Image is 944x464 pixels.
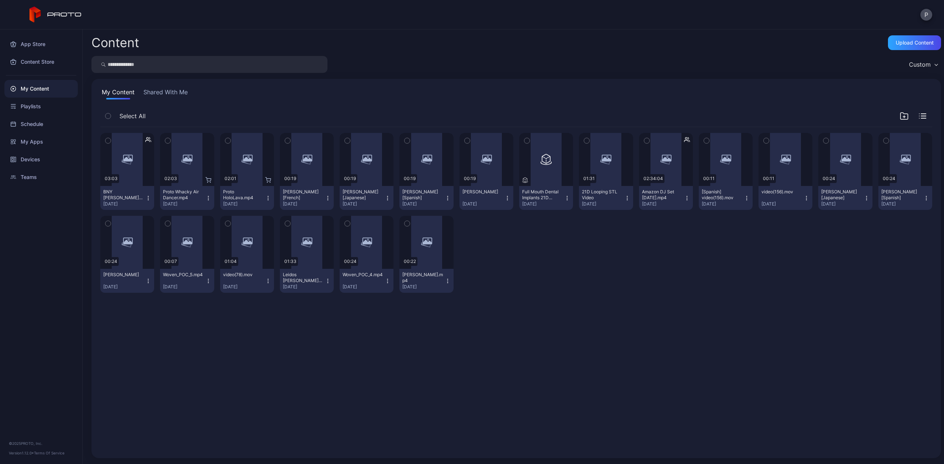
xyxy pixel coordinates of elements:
[759,186,812,210] button: video(156).mov[DATE]
[142,88,189,99] button: Shared With Me
[100,269,154,293] button: [PERSON_NAME][DATE]
[522,201,564,207] div: [DATE]
[402,189,443,201] div: Oz Pearlman [Spanish]
[702,201,744,207] div: [DATE]
[818,186,872,210] button: [PERSON_NAME] [Japanese][DATE]
[160,269,214,293] button: Woven_POC_5.mp4[DATE]
[343,201,385,207] div: [DATE]
[821,201,863,207] div: [DATE]
[103,201,145,207] div: [DATE]
[462,201,504,207] div: [DATE]
[283,189,323,201] div: Oz Pearlman [French]
[4,168,78,186] a: Teams
[103,284,145,290] div: [DATE]
[223,189,264,201] div: Proto HoloLava.mp4
[402,201,444,207] div: [DATE]
[4,151,78,168] a: Devices
[9,451,34,455] span: Version 1.12.0 •
[343,189,383,201] div: Oz Pearlman [Japanese]
[402,272,443,284] div: Rob Lowe.mp4
[283,272,323,284] div: Leidos Tony Hologram for Billington
[340,186,393,210] button: [PERSON_NAME] [Japanese][DATE]
[699,186,753,210] button: [Spanish] video(156).mov[DATE]
[702,189,742,201] div: [Spanish] video(156).mov
[4,98,78,115] a: Playlists
[91,36,139,49] div: Content
[119,112,146,120] span: Select All
[343,272,383,278] div: Woven_POC_4.mp4
[399,269,453,293] button: [PERSON_NAME].mp4[DATE]
[519,186,573,210] button: Full Mouth Dental Implants 21D Opaque[DATE]
[881,189,922,201] div: Frank Hensley [Spanish]
[4,115,78,133] a: Schedule
[283,284,325,290] div: [DATE]
[579,186,633,210] button: 21D Looping STL Video[DATE]
[163,189,204,201] div: Proto Whacky Air Dancer.mp4
[4,133,78,151] a: My Apps
[163,284,205,290] div: [DATE]
[103,189,144,201] div: BNY Alexander Hamilton Clock
[639,186,693,210] button: Amazon DJ Set [DATE].mp4[DATE]
[896,40,934,46] div: Upload Content
[9,440,73,446] div: © 2025 PROTO, Inc.
[223,201,265,207] div: [DATE]
[878,186,932,210] button: [PERSON_NAME] [Spanish][DATE]
[642,189,683,201] div: Amazon DJ Set Aug 4.mp4
[223,284,265,290] div: [DATE]
[163,201,205,207] div: [DATE]
[163,272,204,278] div: Woven_POC_5.mp4
[103,272,144,278] div: Frank Hensley
[821,189,862,201] div: Frank Hensley [Japanese]
[100,88,136,99] button: My Content
[399,186,453,210] button: [PERSON_NAME] [Spanish][DATE]
[160,186,214,210] button: Proto Whacky Air Dancer.mp4[DATE]
[881,201,923,207] div: [DATE]
[343,284,385,290] div: [DATE]
[4,53,78,71] a: Content Store
[100,186,154,210] button: BNY [PERSON_NAME] Clock[DATE]
[220,186,274,210] button: Proto HoloLava.mp4[DATE]
[909,61,931,68] div: Custom
[582,189,622,201] div: 21D Looping STL Video
[4,80,78,98] a: My Content
[402,284,444,290] div: [DATE]
[280,186,334,210] button: [PERSON_NAME] [French][DATE]
[888,35,941,50] button: Upload Content
[340,269,393,293] button: Woven_POC_4.mp4[DATE]
[582,201,624,207] div: [DATE]
[34,451,65,455] a: Terms Of Service
[905,56,941,73] button: Custom
[761,189,802,195] div: video(156).mov
[920,9,932,21] button: P
[280,269,334,293] button: Leidos [PERSON_NAME] for [PERSON_NAME][DATE]
[642,201,684,207] div: [DATE]
[459,186,513,210] button: [PERSON_NAME][DATE]
[4,35,78,53] a: App Store
[283,201,325,207] div: [DATE]
[223,272,264,278] div: video(78).mov
[761,201,804,207] div: [DATE]
[462,189,503,195] div: Oz Pearlman
[220,269,274,293] button: video(78).mov[DATE]
[522,189,563,201] div: Full Mouth Dental Implants 21D Opaque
